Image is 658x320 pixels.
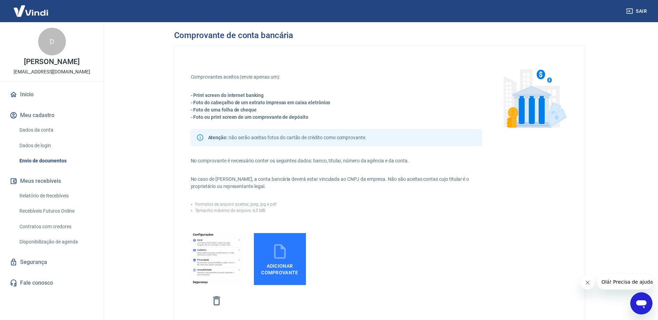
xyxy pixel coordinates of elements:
strong: - Foto ou print screen de um comprovante de depósito [191,114,308,120]
a: Fale conosco [8,275,95,291]
a: Dados da conta [17,123,95,137]
a: Disponibilização de agenda [17,235,95,249]
p: Formatos de arquivo aceitos: jpeg, jpg e pdf [195,201,276,207]
h3: Comprovante de conta bancária [174,30,293,40]
span: Atenção: [208,135,229,140]
img: foto-bank.95985f06fdf5fd3f43e2.png [499,62,568,132]
button: Sair [625,5,650,18]
p: No comprovante é necessário conter os seguintes dados: banco, titular, número da agência e da conta. [191,157,482,165]
p: Comprovantes aceitos (envie apenas um): [191,73,482,81]
a: Relatório de Recebíveis [17,189,95,203]
img: Vindi [8,0,53,21]
p: [PERSON_NAME] [24,58,79,65]
a: Recebíveis Futuros Online [17,204,95,218]
strong: - Foto de uma folha de cheque [191,107,257,113]
p: [EMAIL_ADDRESS][DOMAIN_NAME] [14,68,90,75]
a: Contratos com credores [17,220,95,234]
iframe: Mensagem da empresa [597,274,652,290]
span: Adicionar comprovante [257,260,303,276]
p: Tamanho máximo do arquivo: 4,5 MB [195,207,265,214]
strong: - Print screen do internet banking [191,92,264,98]
a: Início [8,87,95,102]
p: não serão aceitas fotos do cartão de crédito como comprovante. [208,134,367,141]
button: Meus recebíveis [8,174,95,189]
p: No caso de [PERSON_NAME], a conta bancária deverá estar vinculada ao CNPJ da empresa. Não são ace... [191,176,482,190]
div: D [38,28,66,55]
iframe: Fechar mensagem [581,276,595,290]
a: Envio de documentos [17,154,95,168]
button: Meu cadastro [8,108,95,123]
strong: - Foto do cabeçalho de um extrato impresso em caixa eletrônico [191,100,331,105]
a: Dados de login [17,139,95,153]
img: Imagem anexada [191,203,243,315]
a: Segurança [8,255,95,270]
span: Olá! Precisa de ajuda? [4,5,58,10]
label: Adicionar comprovante [254,233,306,285]
iframe: Botão para abrir a janela de mensagens [630,292,652,314]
